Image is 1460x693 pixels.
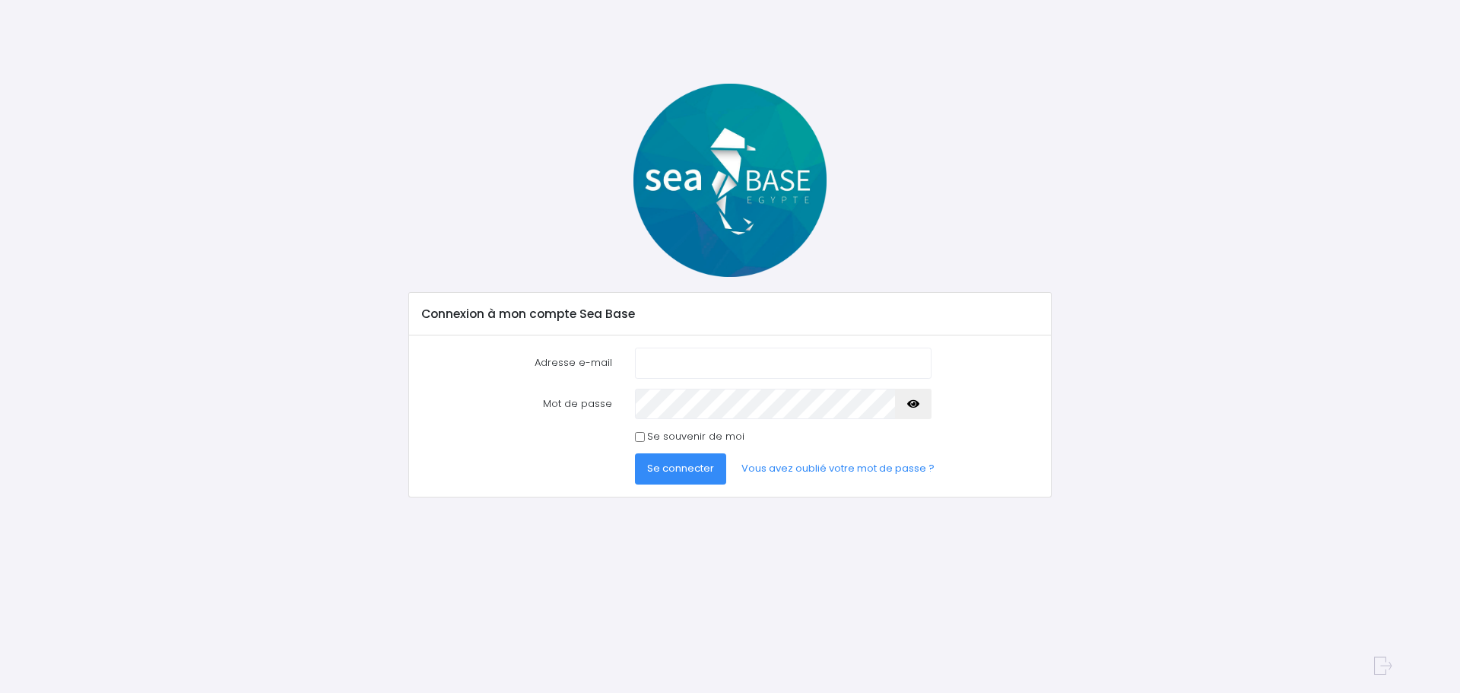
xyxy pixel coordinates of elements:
[729,453,947,484] a: Vous avez oublié votre mot de passe ?
[411,389,624,419] label: Mot de passe
[647,429,744,444] label: Se souvenir de moi
[409,293,1050,335] div: Connexion à mon compte Sea Base
[411,348,624,378] label: Adresse e-mail
[647,461,714,475] span: Se connecter
[635,453,726,484] button: Se connecter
